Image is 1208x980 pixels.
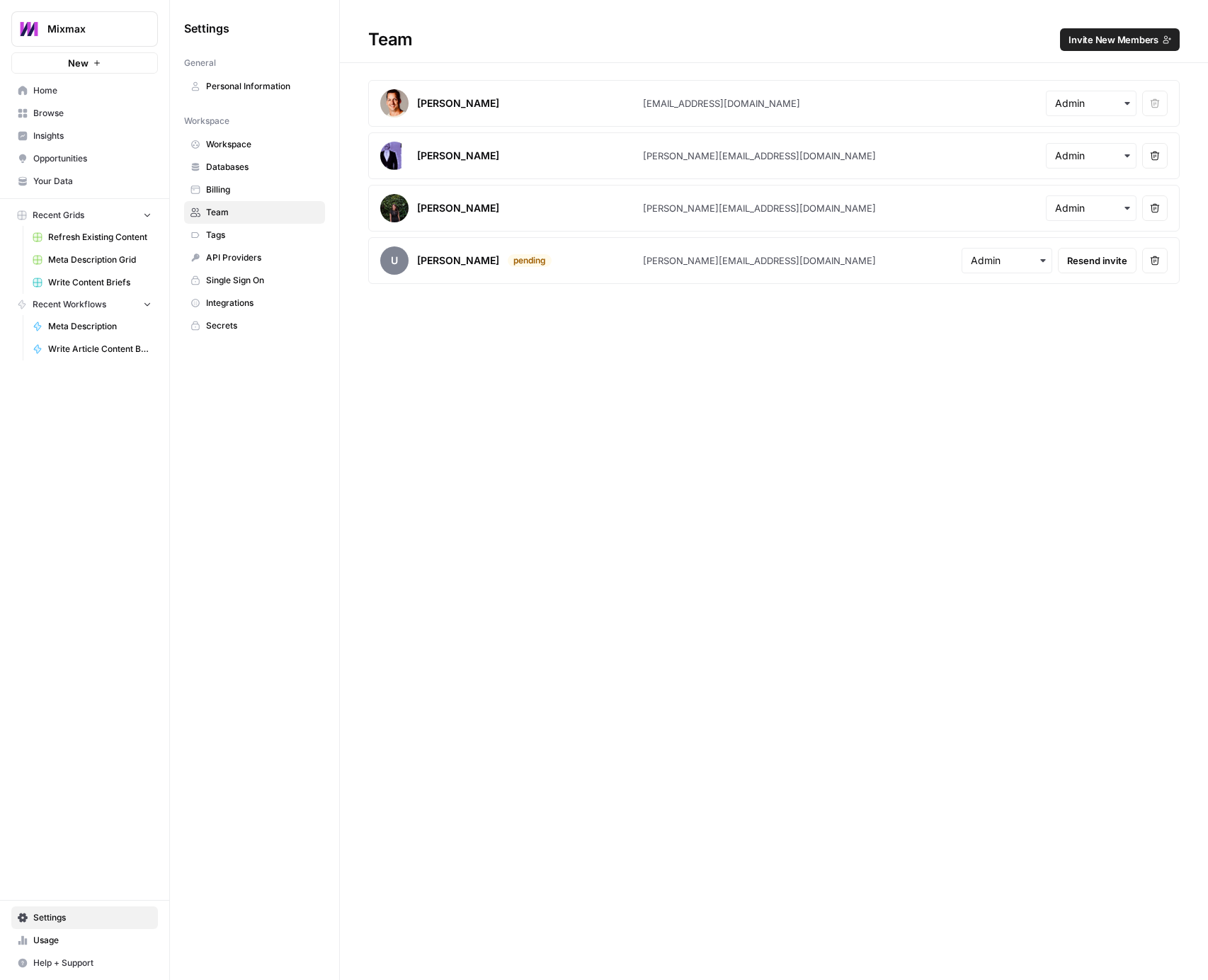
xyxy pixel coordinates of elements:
[11,170,158,193] a: Your Data
[206,161,319,173] span: Databases
[26,271,158,294] a: Write Content Briefs
[11,294,158,315] button: Recent Workflows
[26,226,158,249] a: Refresh Existing Content
[33,84,152,97] span: Home
[417,96,499,110] div: [PERSON_NAME]
[184,133,325,156] a: Workspace
[643,201,876,215] div: [PERSON_NAME][EMAIL_ADDRESS][DOMAIN_NAME]
[48,253,152,266] span: Meta Description Grid
[340,28,1208,51] div: Team
[33,107,152,120] span: Browse
[971,253,1043,268] input: Admin
[33,175,152,188] span: Your Data
[1067,253,1127,268] span: Resend invite
[1058,248,1136,273] button: Resend invite
[1055,96,1127,110] input: Admin
[184,178,325,201] a: Billing
[11,929,158,952] a: Usage
[184,246,325,269] a: API Providers
[184,292,325,314] a: Integrations
[26,249,158,271] a: Meta Description Grid
[643,96,800,110] div: [EMAIL_ADDRESS][DOMAIN_NAME]
[16,16,42,42] img: Mixmax Logo
[206,319,319,332] span: Secrets
[417,149,499,163] div: [PERSON_NAME]
[11,952,158,974] button: Help + Support
[11,102,158,125] a: Browse
[206,274,319,287] span: Single Sign On
[380,89,409,118] img: avatar
[206,297,319,309] span: Integrations
[206,183,319,196] span: Billing
[643,253,876,268] div: [PERSON_NAME][EMAIL_ADDRESS][DOMAIN_NAME]
[33,934,152,947] span: Usage
[1055,149,1127,163] input: Admin
[48,320,152,333] span: Meta Description
[184,75,325,98] a: Personal Information
[68,56,89,70] span: New
[11,79,158,102] a: Home
[26,315,158,338] a: Meta Description
[184,115,229,127] span: Workspace
[206,80,319,93] span: Personal Information
[11,11,158,47] button: Workspace: Mixmax
[1060,28,1180,51] button: Invite New Members
[206,138,319,151] span: Workspace
[26,338,158,360] a: Write Article Content Brief
[417,253,499,268] div: [PERSON_NAME]
[508,254,552,267] div: pending
[11,147,158,170] a: Opportunities
[48,231,152,244] span: Refresh Existing Content
[184,57,216,69] span: General
[184,224,325,246] a: Tags
[33,130,152,142] span: Insights
[417,201,499,215] div: [PERSON_NAME]
[48,343,152,355] span: Write Article Content Brief
[48,276,152,289] span: Write Content Briefs
[206,251,319,264] span: API Providers
[184,156,325,178] a: Databases
[184,269,325,292] a: Single Sign On
[11,906,158,929] a: Settings
[47,22,133,36] span: Mixmax
[1069,33,1158,47] span: Invite New Members
[11,125,158,147] a: Insights
[1055,201,1127,215] input: Admin
[380,142,401,170] img: avatar
[380,194,409,222] img: avatar
[380,246,409,275] span: u
[206,206,319,219] span: Team
[33,152,152,165] span: Opportunities
[184,314,325,337] a: Secrets
[33,957,152,969] span: Help + Support
[33,298,106,311] span: Recent Workflows
[11,205,158,226] button: Recent Grids
[184,201,325,224] a: Team
[33,209,84,222] span: Recent Grids
[206,229,319,241] span: Tags
[643,149,876,163] div: [PERSON_NAME][EMAIL_ADDRESS][DOMAIN_NAME]
[11,52,158,74] button: New
[184,20,229,37] span: Settings
[33,911,152,924] span: Settings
